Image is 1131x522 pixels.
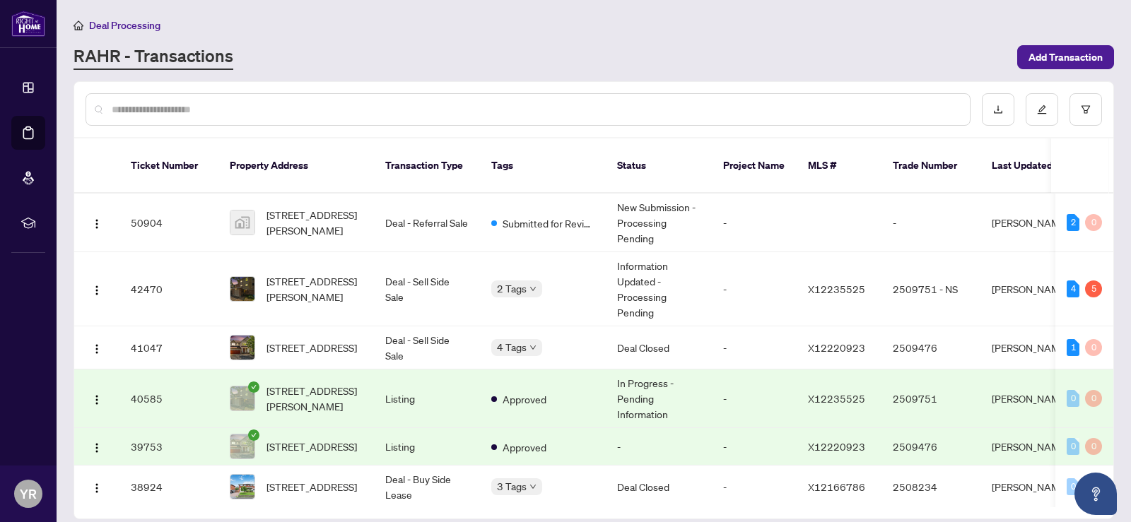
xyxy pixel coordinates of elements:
[119,138,218,194] th: Ticket Number
[218,138,374,194] th: Property Address
[606,369,712,428] td: In Progress - Pending Information
[91,343,102,355] img: Logo
[86,211,108,234] button: Logo
[503,215,594,231] span: Submitted for Review
[266,479,357,494] span: [STREET_ADDRESS]
[1067,339,1079,356] div: 1
[91,482,102,494] img: Logo
[266,439,357,454] span: [STREET_ADDRESS]
[881,465,980,509] td: 2508234
[119,465,218,509] td: 38924
[1081,105,1091,114] span: filter
[374,465,480,509] td: Deal - Buy Side Lease
[374,138,480,194] th: Transaction Type
[1085,438,1102,455] div: 0
[497,280,527,297] span: 2 Tags
[980,194,1086,252] td: [PERSON_NAME]
[1017,45,1114,69] button: Add Transaction
[86,278,108,300] button: Logo
[119,252,218,326] td: 42470
[980,465,1086,509] td: [PERSON_NAME]
[881,138,980,194] th: Trade Number
[606,252,712,326] td: Information Updated - Processing Pending
[86,475,108,498] button: Logo
[529,285,537,292] span: down
[248,381,259,393] span: check-circle
[1067,478,1079,495] div: 0
[712,194,797,252] td: -
[712,428,797,465] td: -
[1070,93,1102,126] button: filter
[374,252,480,326] td: Deal - Sell Side Sale
[266,207,363,238] span: [STREET_ADDRESS][PERSON_NAME]
[808,440,865,453] span: X12220923
[1085,390,1102,407] div: 0
[266,273,363,304] span: [STREET_ADDRESS][PERSON_NAME]
[881,252,980,326] td: 2509751 - NS
[1037,105,1047,114] span: edit
[712,326,797,369] td: -
[374,326,480,369] td: Deal - Sell Side Sale
[89,19,160,32] span: Deal Processing
[230,277,254,301] img: thumbnail-img
[606,465,712,509] td: Deal Closed
[374,369,480,428] td: Listing
[230,434,254,458] img: thumbnail-img
[480,138,606,194] th: Tags
[529,483,537,490] span: down
[230,336,254,360] img: thumbnail-img
[230,386,254,410] img: thumbnail-img
[497,478,527,494] span: 3 Tags
[529,344,537,351] span: down
[1067,214,1079,231] div: 2
[20,484,37,504] span: YR
[1067,438,1079,455] div: 0
[119,194,218,252] td: 50904
[248,429,259,441] span: check-circle
[1074,473,1117,515] button: Open asap
[86,435,108,458] button: Logo
[808,283,865,295] span: X12235525
[712,369,797,428] td: -
[1067,390,1079,407] div: 0
[797,138,881,194] th: MLS #
[119,428,218,465] td: 39753
[1067,280,1079,297] div: 4
[374,428,480,465] td: Listing
[881,428,980,465] td: 2509476
[230,210,254,235] img: thumbnail-img
[374,194,480,252] td: Deal - Referral Sale
[808,341,865,354] span: X12220923
[503,391,546,407] span: Approved
[712,465,797,509] td: -
[606,194,712,252] td: New Submission - Processing Pending
[91,285,102,296] img: Logo
[980,138,1086,194] th: Last Updated By
[606,138,712,194] th: Status
[1085,339,1102,356] div: 0
[980,369,1086,428] td: [PERSON_NAME]
[266,340,357,355] span: [STREET_ADDRESS]
[712,138,797,194] th: Project Name
[1085,214,1102,231] div: 0
[993,105,1003,114] span: download
[980,326,1086,369] td: [PERSON_NAME]
[86,336,108,359] button: Logo
[119,369,218,428] td: 40585
[1029,46,1103,69] span: Add Transaction
[1085,280,1102,297] div: 5
[266,383,363,414] span: [STREET_ADDRESS][PERSON_NAME]
[11,11,45,37] img: logo
[712,252,797,326] td: -
[1026,93,1058,126] button: edit
[980,252,1086,326] td: [PERSON_NAME]
[881,326,980,369] td: 2509476
[91,442,102,453] img: Logo
[881,194,980,252] td: -
[91,218,102,230] img: Logo
[119,326,218,369] td: 41047
[74,20,83,30] span: home
[881,369,980,428] td: 2509751
[497,339,527,355] span: 4 Tags
[503,439,546,455] span: Approved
